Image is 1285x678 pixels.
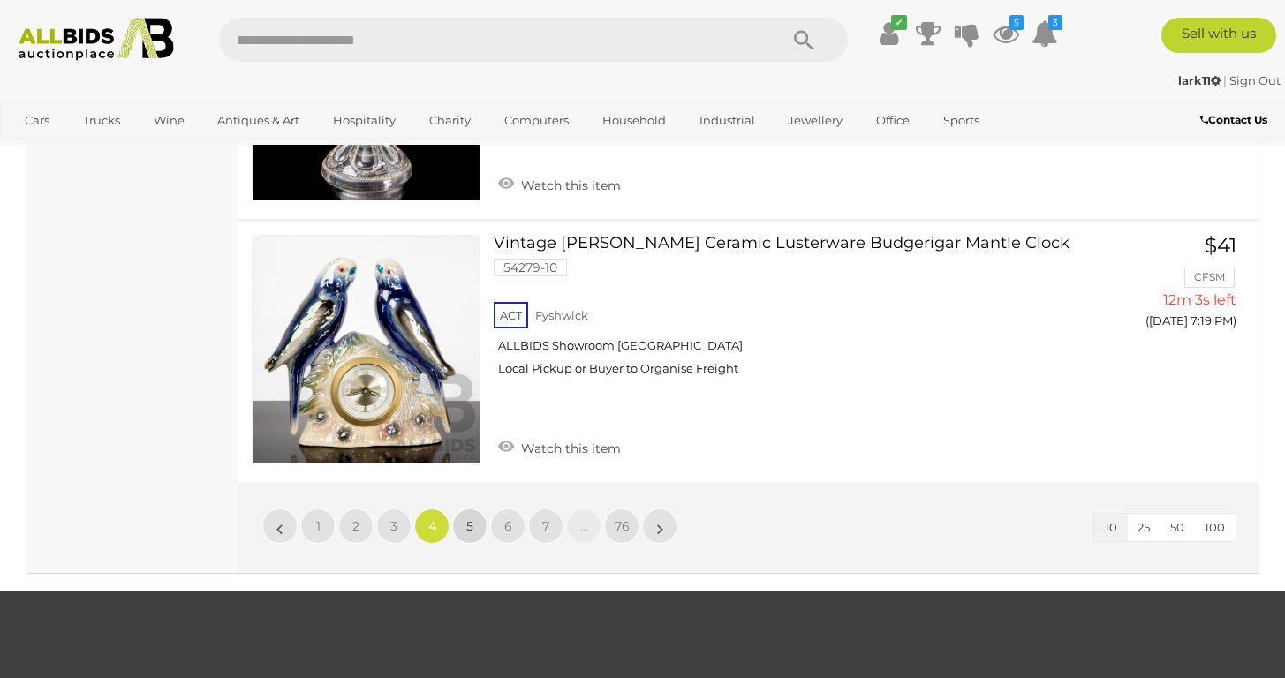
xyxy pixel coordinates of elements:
a: Jewellery [776,106,854,135]
span: 50 [1170,520,1184,534]
a: … [566,508,601,544]
a: lark11 [1178,73,1223,87]
a: Charity [418,106,482,135]
span: 2 [352,518,359,534]
b: Contact Us [1200,113,1267,126]
a: 76 [604,508,639,544]
a: Contact Us [1200,110,1272,130]
i: ✔ [891,15,907,30]
span: $41 [1205,233,1236,258]
span: 6 [504,518,512,534]
span: 10 [1105,520,1117,534]
a: 3 [376,508,412,544]
a: Trucks [72,106,132,135]
span: | [1223,73,1227,87]
a: Vintage [PERSON_NAME] Ceramic Lusterware Budgerigar Mantle Clock 54279-10 ACT Fyshwick ALLBIDS Sh... [507,235,1076,389]
button: 100 [1194,514,1236,541]
a: [GEOGRAPHIC_DATA] [13,135,162,164]
a: $41 CFSM 12m 3s left ([DATE] 7:19 PM) [1102,235,1242,338]
a: Hospitality [321,106,407,135]
span: 3 [390,518,397,534]
a: Sports [932,106,991,135]
a: Sign Out [1229,73,1281,87]
a: 5 [993,18,1019,49]
span: Watch this item [517,441,621,456]
span: 25 [1138,520,1150,534]
a: Office [865,106,921,135]
button: Search [760,18,848,62]
span: 76 [615,518,630,534]
a: 1 [300,508,336,544]
span: Watch this item [517,177,621,193]
a: ✔ [876,18,903,49]
a: 7 [528,508,563,544]
span: 1 [316,518,321,534]
button: 50 [1160,514,1195,541]
a: » [642,508,677,544]
a: Wine [142,106,196,135]
button: 25 [1127,514,1160,541]
a: Watch this item [494,433,625,460]
a: Computers [493,106,580,135]
a: 6 [490,508,525,544]
a: 4 [414,508,450,544]
i: 5 [1009,15,1024,30]
a: Watch this item [494,170,625,197]
a: 5 [452,508,488,544]
button: 10 [1094,514,1128,541]
a: Cars [13,106,61,135]
span: 4 [428,518,436,534]
a: 2 [338,508,374,544]
a: Sell with us [1161,18,1277,53]
a: 3 [1032,18,1058,49]
a: Industrial [688,106,767,135]
i: 3 [1048,15,1062,30]
img: Allbids.com.au [10,18,183,61]
span: 100 [1205,520,1225,534]
a: Household [591,106,677,135]
a: « [262,508,298,544]
span: 5 [466,518,473,534]
strong: lark11 [1178,73,1221,87]
span: 7 [542,518,549,534]
a: Antiques & Art [206,106,311,135]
